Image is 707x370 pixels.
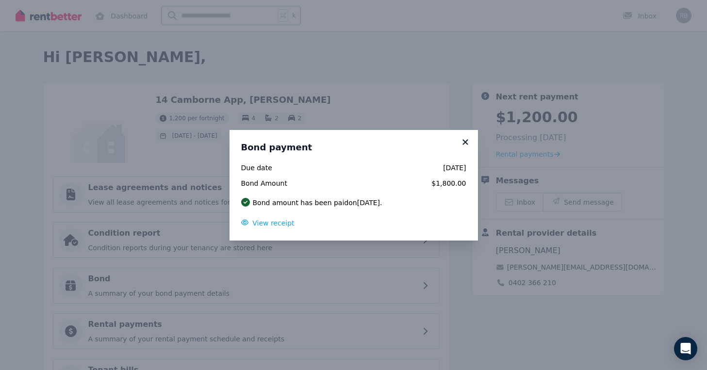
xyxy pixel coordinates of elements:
p: Bond amount has been paid on [DATE] . [253,198,382,208]
span: View receipt [252,219,294,227]
span: [DATE] [314,163,466,173]
div: Open Intercom Messenger [674,337,697,360]
span: $1,800.00 [314,178,466,188]
h3: Bond payment [241,142,466,153]
span: Due date [241,163,309,173]
span: Bond Amount [241,178,309,188]
button: View receipt [241,218,295,228]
